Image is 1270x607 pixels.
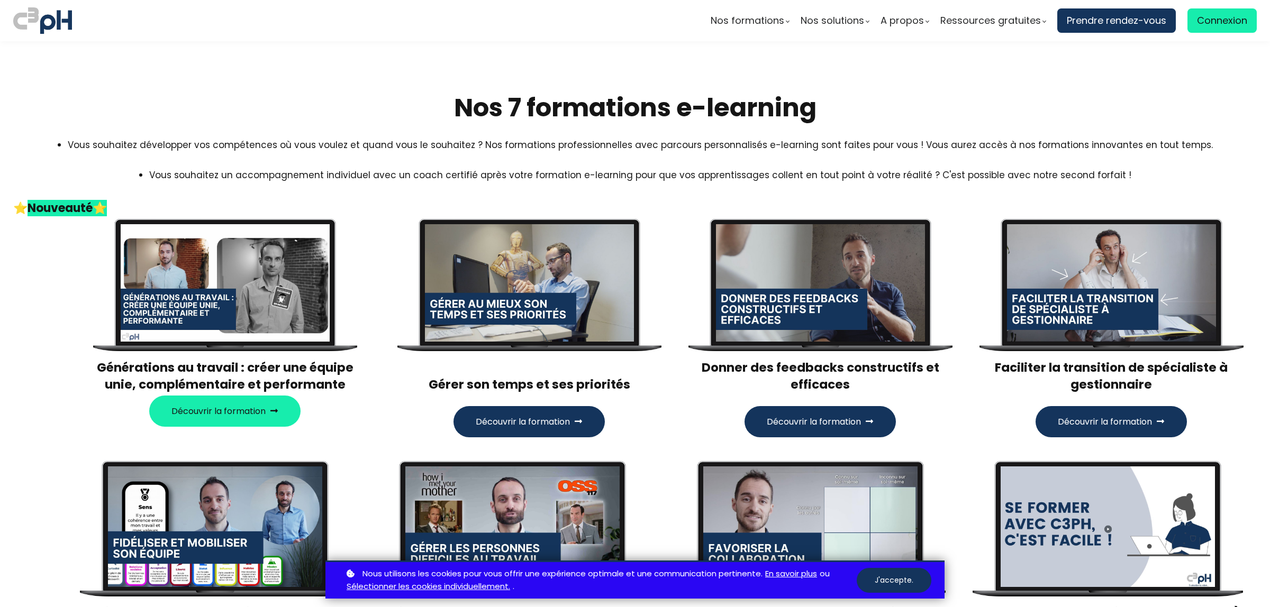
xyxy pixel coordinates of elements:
[149,396,301,427] button: Découvrir la formation
[453,406,605,437] button: Découvrir la formation
[881,13,924,29] span: A propos
[711,13,784,29] span: Nos formations
[397,359,661,393] h3: Gérer son temps et ses priorités
[1067,13,1166,29] span: Prendre rendez-vous
[93,359,357,393] h3: Générations au travail : créer une équipe unie, complémentaire et performante
[1187,8,1257,33] a: Connexion
[13,5,72,36] img: logo C3PH
[347,580,510,593] a: Sélectionner les cookies individuellement.
[1058,415,1152,428] span: Découvrir la formation
[767,415,861,428] span: Découvrir la formation
[476,415,570,428] span: Découvrir la formation
[1197,13,1247,29] span: Connexion
[745,406,896,437] button: Découvrir la formation
[28,200,107,216] strong: Nouveauté⭐
[979,359,1244,393] h3: Faciliter la transition de spécialiste à gestionnaire
[1036,406,1187,437] button: Découvrir la formation
[344,567,857,594] p: ou .
[688,359,952,393] h3: Donner des feedbacks constructifs et efficaces
[149,168,1131,197] li: Vous souhaitez un accompagnement individuel avec un coach certifié après votre formation e-learni...
[801,13,864,29] span: Nos solutions
[362,567,763,581] span: Nous utilisons les cookies pour vous offrir une expérience optimale et une communication pertinente.
[1057,8,1176,33] a: Prendre rendez-vous
[940,13,1041,29] span: Ressources gratuites
[13,200,28,216] span: ⭐
[171,404,266,418] span: Découvrir la formation
[68,137,1213,152] li: Vous souhaitez développer vos compétences où vous voulez et quand vous le souhaitez ? Nos formati...
[765,567,817,581] a: En savoir plus
[857,568,931,593] button: J'accepte.
[13,91,1257,124] h2: Nos 7 formations e-learning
